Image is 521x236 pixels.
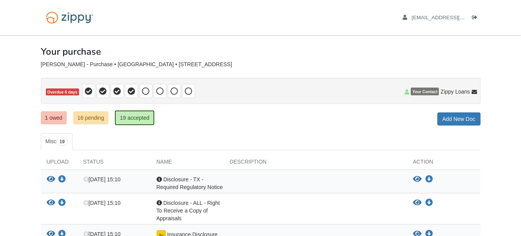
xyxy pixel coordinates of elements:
a: Add New Doc [437,112,481,126]
button: View Disclosure - TX - Required Regulatory Notice [413,176,422,183]
button: View Disclosure - ALL - Right To Receive a Copy of Appraisals [47,199,55,207]
span: Overdue 6 days [46,89,79,96]
button: View Disclosure - ALL - Right To Receive a Copy of Appraisals [413,199,422,207]
a: 19 accepted [115,110,154,125]
h1: Your purchase [41,47,101,57]
span: Disclosure - TX - Required Regulatory Notice [157,176,223,190]
a: Misc [41,133,73,150]
span: 19 [56,138,67,146]
button: View Disclosure - TX - Required Regulatory Notice [47,176,55,184]
div: [PERSON_NAME] - Purchase • [GEOGRAPHIC_DATA] • [STREET_ADDRESS] [41,61,481,68]
span: Disclosure - ALL - Right To Receive a Copy of Appraisals [157,200,220,221]
a: 16 pending [73,111,108,124]
div: Action [407,158,481,169]
div: Upload [41,158,78,169]
span: brittanynolan30@gmail.com [411,15,500,20]
a: edit profile [403,15,500,22]
span: Zippy Loans [440,88,470,95]
div: Name [151,158,224,169]
a: Download Disclosure - ALL - Right To Receive a Copy of Appraisals [58,200,66,206]
span: Your Contact [411,88,439,95]
a: Download Disclosure - TX - Required Regulatory Notice [425,176,433,182]
div: Description [224,158,407,169]
a: 1 owed [41,111,67,124]
a: Download Disclosure - TX - Required Regulatory Notice [58,177,66,183]
div: Status [78,158,151,169]
span: [DATE] 15:10 [83,200,121,206]
img: Logo [41,8,98,27]
a: Log out [472,15,481,22]
a: Download Disclosure - ALL - Right To Receive a Copy of Appraisals [425,200,433,206]
span: [DATE] 15:10 [83,176,121,182]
